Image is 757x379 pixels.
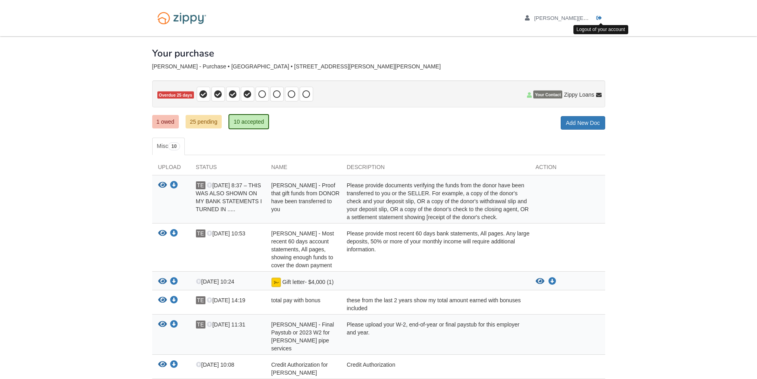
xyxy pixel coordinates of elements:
[561,116,605,130] a: Add New Doc
[158,296,167,305] button: View total pay with bonus
[548,278,556,285] a: Download Gift letter- $4,000 (1)
[596,15,605,23] a: Log out
[341,321,530,352] div: Please upload your W-2, end-of-year or final paystub for this employer and year.
[196,229,205,237] span: TE
[170,297,178,304] a: Download total pay with bonus
[152,115,179,128] a: 1 owed
[530,163,605,175] div: Action
[525,15,714,23] a: edit profile
[564,91,594,99] span: Zippy Loans
[196,321,205,328] span: TE
[196,181,205,189] span: TE
[271,297,321,303] span: total pay with bonus
[282,279,333,285] span: Gift letter- $4,000 (1)
[170,322,178,328] a: Download TAMMY ELLIS - Final Paystub or 2023 W2 for Stauffer pipe services
[152,48,214,58] h1: Your purchase
[573,25,628,34] div: Logout of your account
[271,230,334,268] span: [PERSON_NAME] - Most recent 60 days account statements, All pages, showing enough funds to cover ...
[533,91,562,99] span: Your Contact
[158,181,167,190] button: View Tammy - Proof that gift funds from DONOR have been transferred to you
[186,115,222,128] a: 25 pending
[271,321,334,352] span: [PERSON_NAME] - Final Paystub or 2023 W2 for [PERSON_NAME] pipe services
[341,229,530,269] div: Please provide most recent 60 days bank statements, All pages. Any large deposits, 50% or more of...
[152,138,185,155] a: Misc
[196,278,234,285] span: [DATE] 10:24
[158,229,167,238] button: View TAMMY ELLIS - Most recent 60 days account statements, All pages, showing enough funds to cov...
[170,279,178,285] a: Download Gift letter- $4,000 (1)
[196,182,262,212] span: [DATE] 8:37 – THIS WAS ALSO SHOWN ON MY BANK STATEMENTS I TURNED IN .....
[207,321,245,328] span: [DATE] 11:31
[341,296,530,312] div: these from the last 2 years show my total amount earned with bonuses included
[158,321,167,329] button: View TAMMY ELLIS - Final Paystub or 2023 W2 for Stauffer pipe services
[271,278,281,287] img: Document accepted
[341,163,530,175] div: Description
[534,15,713,21] span: tammy.vestal@yahoo.com
[341,181,530,221] div: Please provide documents verifying the funds from the donor have been transferred to you or the S...
[152,63,605,70] div: [PERSON_NAME] - Purchase • [GEOGRAPHIC_DATA] • [STREET_ADDRESS][PERSON_NAME][PERSON_NAME]
[196,296,205,304] span: TE
[158,361,167,369] button: View Credit Authorization for TAMMY ELLIS
[170,183,178,189] a: Download Tammy - Proof that gift funds from DONOR have been transferred to you
[170,231,178,237] a: Download TAMMY ELLIS - Most recent 60 days account statements, All pages, showing enough funds to...
[207,297,245,303] span: [DATE] 14:19
[190,163,265,175] div: Status
[157,91,194,99] span: Overdue 25 days
[265,163,341,175] div: Name
[152,163,190,175] div: Upload
[536,278,544,286] button: View Gift letter- $4,000 (1)
[158,278,167,286] button: View Gift letter- $4,000 (1)
[152,8,211,28] img: Logo
[170,362,178,368] a: Download Credit Authorization for TAMMY ELLIS
[271,362,328,376] span: Credit Authorization for [PERSON_NAME]
[228,114,269,129] a: 10 accepted
[196,362,234,368] span: [DATE] 10:08
[207,230,245,237] span: [DATE] 10:53
[271,182,340,212] span: [PERSON_NAME] - Proof that gift funds from DONOR have been transferred to you
[168,142,180,150] span: 10
[341,361,530,377] div: Credit Authorization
